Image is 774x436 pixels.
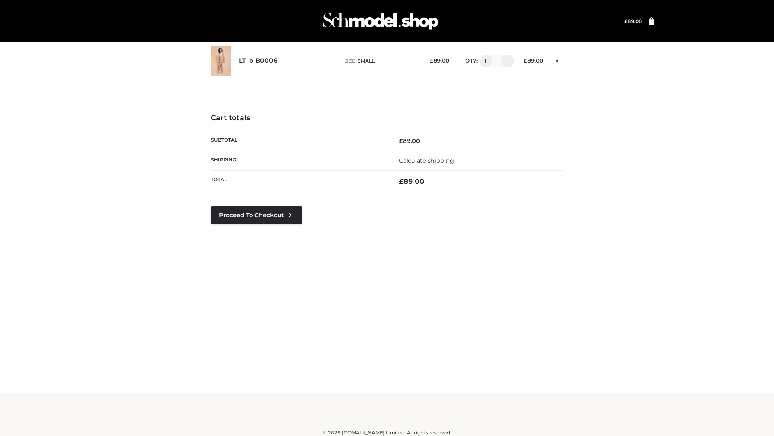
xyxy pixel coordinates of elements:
img: Schmodel Admin 964 [320,5,441,37]
bdi: 89.00 [624,18,642,24]
h4: Cart totals [211,114,563,123]
span: £ [524,57,527,64]
span: £ [399,137,403,145]
div: QTY: [457,55,511,67]
a: LT_b-B0006 [239,57,278,65]
span: £ [430,57,433,64]
bdi: 89.00 [524,57,543,64]
span: £ [624,18,628,24]
bdi: 89.00 [430,57,449,64]
a: Remove this item [551,55,563,65]
a: Proceed to Checkout [211,206,302,224]
bdi: 89.00 [399,137,420,145]
span: SMALL [358,58,375,64]
th: Shipping [211,151,387,170]
a: Calculate shipping [399,157,454,164]
span: £ [399,177,404,185]
th: Subtotal [211,131,387,151]
th: Total [211,171,387,192]
p: size : [344,57,417,65]
bdi: 89.00 [399,177,424,185]
a: £89.00 [624,18,642,24]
